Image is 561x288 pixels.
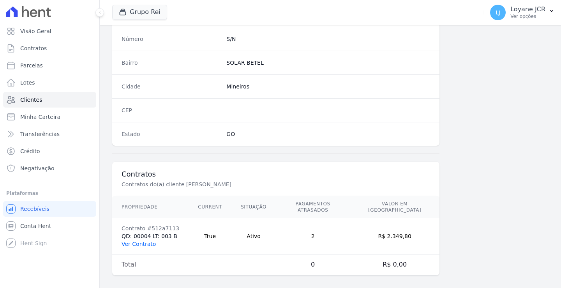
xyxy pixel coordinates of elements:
td: 2 [276,218,350,254]
td: Ativo [231,218,276,254]
span: Transferências [20,130,60,138]
th: Current [189,196,231,218]
td: R$ 0,00 [350,254,439,275]
td: 0 [276,254,350,275]
a: Minha Carteira [3,109,96,125]
p: Ver opções [510,13,545,19]
div: Plataformas [6,189,93,198]
dd: SOLAR BETEL [226,59,430,67]
h3: Contratos [122,170,430,179]
td: R$ 2.349,80 [350,218,439,254]
a: Parcelas [3,58,96,73]
a: Crédito [3,143,96,159]
td: QD: 00004 LT: 003 B [112,218,189,254]
span: Visão Geral [20,27,51,35]
dt: CEP [122,106,220,114]
span: Clientes [20,96,42,104]
a: Recebíveis [3,201,96,217]
th: Propriedade [112,196,189,218]
th: Pagamentos Atrasados [276,196,350,218]
th: Situação [231,196,276,218]
p: Contratos do(a) cliente [PERSON_NAME] [122,180,383,188]
a: Contratos [3,41,96,56]
a: Transferências [3,126,96,142]
a: Visão Geral [3,23,96,39]
dd: GO [226,130,430,138]
span: Contratos [20,44,47,52]
a: Clientes [3,92,96,108]
a: Negativação [3,161,96,176]
td: Total [112,254,189,275]
span: Crédito [20,147,40,155]
dt: Estado [122,130,220,138]
a: Conta Hent [3,218,96,234]
dd: S/N [226,35,430,43]
dd: Mineiros [226,83,430,90]
dt: Bairro [122,59,220,67]
span: Parcelas [20,62,43,69]
td: True [189,218,231,254]
span: Minha Carteira [20,113,60,121]
span: Lotes [20,79,35,87]
th: Valor em [GEOGRAPHIC_DATA] [350,196,439,218]
a: Lotes [3,75,96,90]
dt: Cidade [122,83,220,90]
span: LJ [496,10,500,15]
p: Loyane JCR [510,5,545,13]
button: Grupo Rei [112,5,167,19]
a: Ver Contrato [122,241,156,247]
span: Recebíveis [20,205,49,213]
span: Conta Hent [20,222,51,230]
dt: Número [122,35,220,43]
div: Contrato #512a7113 [122,224,179,232]
button: LJ Loyane JCR Ver opções [484,2,561,23]
span: Negativação [20,164,55,172]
